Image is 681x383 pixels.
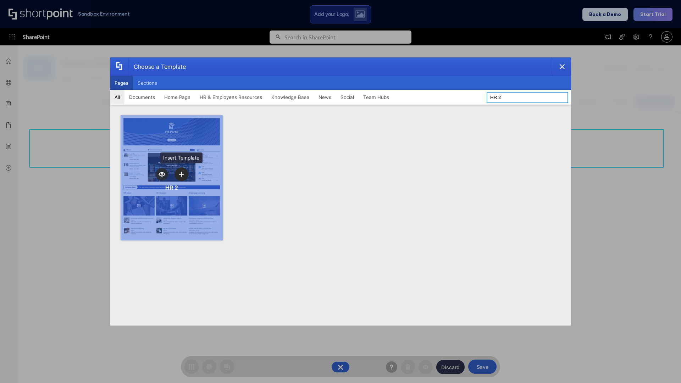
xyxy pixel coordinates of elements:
button: Social [336,90,359,104]
input: Search [487,92,568,103]
div: HR 2 [165,184,178,191]
button: Pages [110,76,133,90]
button: Sections [133,76,162,90]
button: Home Page [160,90,195,104]
button: Knowledge Base [267,90,314,104]
iframe: Chat Widget [646,349,681,383]
button: News [314,90,336,104]
button: Documents [124,90,160,104]
button: Team Hubs [359,90,394,104]
div: Choose a Template [128,58,186,76]
div: template selector [110,57,571,326]
button: HR & Employees Resources [195,90,267,104]
button: All [110,90,124,104]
